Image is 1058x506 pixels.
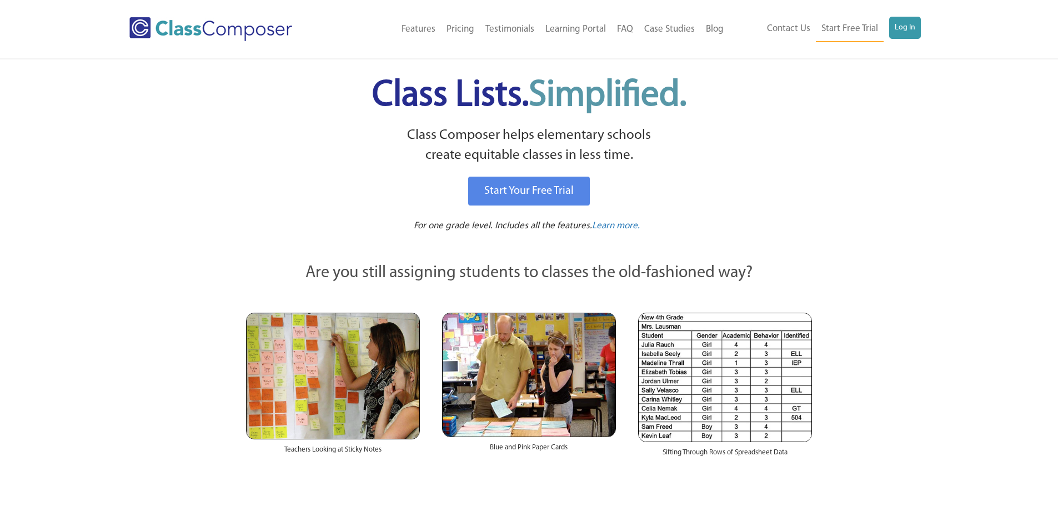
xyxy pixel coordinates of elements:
a: Pricing [441,17,480,42]
nav: Header Menu [338,17,729,42]
a: Case Studies [639,17,700,42]
span: For one grade level. Includes all the features. [414,221,592,231]
img: Teachers Looking at Sticky Notes [246,313,420,439]
span: Class Lists. [372,78,686,114]
div: Sifting Through Rows of Spreadsheet Data [638,442,812,469]
a: Learning Portal [540,17,611,42]
a: Features [396,17,441,42]
a: Start Your Free Trial [468,177,590,206]
nav: Header Menu [729,17,921,42]
img: Class Composer [129,17,292,41]
span: Simplified. [529,78,686,114]
a: FAQ [611,17,639,42]
div: Teachers Looking at Sticky Notes [246,439,420,466]
p: Class Composer helps elementary schools create equitable classes in less time. [244,126,814,166]
span: Start Your Free Trial [484,186,574,197]
a: Learn more. [592,219,640,233]
p: Are you still assigning students to classes the old-fashioned way? [246,261,813,285]
a: Testimonials [480,17,540,42]
img: Blue and Pink Paper Cards [442,313,616,437]
span: Learn more. [592,221,640,231]
a: Start Free Trial [816,17,884,42]
a: Contact Us [761,17,816,41]
a: Blog [700,17,729,42]
a: Log In [889,17,921,39]
div: Blue and Pink Paper Cards [442,437,616,464]
img: Spreadsheets [638,313,812,442]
